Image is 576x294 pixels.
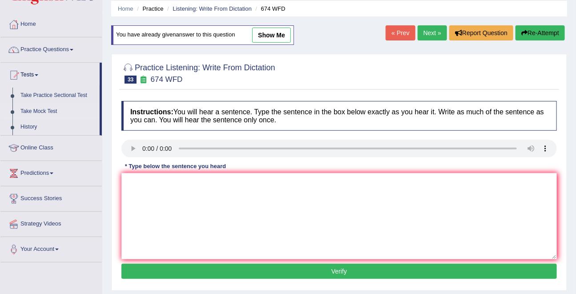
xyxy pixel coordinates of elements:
[118,5,133,12] a: Home
[121,264,557,279] button: Verify
[0,63,100,85] a: Tests
[151,75,183,84] small: 674 WFD
[139,76,148,84] small: Exam occurring question
[386,25,415,40] a: « Prev
[125,76,137,84] span: 33
[0,186,102,209] a: Success Stories
[449,25,513,40] button: Report Question
[121,162,230,170] div: * Type below the sentence you heard
[252,28,291,43] a: show me
[254,4,286,13] li: 674 WFD
[16,88,100,104] a: Take Practice Sectional Test
[130,108,173,116] b: Instructions:
[16,119,100,135] a: History
[173,5,252,12] a: Listening: Write From Dictation
[0,212,102,234] a: Strategy Videos
[0,12,102,34] a: Home
[111,25,294,45] div: You have already given answer to this question
[121,61,275,84] h2: Practice Listening: Write From Dictation
[135,4,163,13] li: Practice
[516,25,565,40] button: Re-Attempt
[121,101,557,131] h4: You will hear a sentence. Type the sentence in the box below exactly as you hear it. Write as muc...
[0,161,102,183] a: Predictions
[16,104,100,120] a: Take Mock Test
[418,25,447,40] a: Next »
[0,37,102,60] a: Practice Questions
[0,237,102,259] a: Your Account
[0,136,102,158] a: Online Class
